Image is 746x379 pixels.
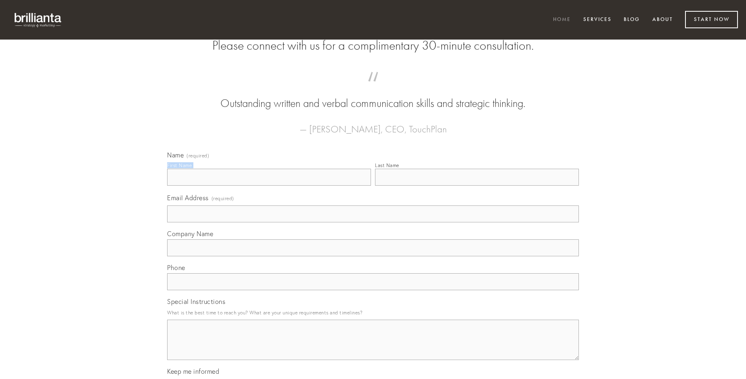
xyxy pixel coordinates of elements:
[167,297,225,306] span: Special Instructions
[167,264,185,272] span: Phone
[180,80,566,111] blockquote: Outstanding written and verbal communication skills and strategic thinking.
[375,162,399,168] div: Last Name
[186,153,209,158] span: (required)
[8,8,69,31] img: brillianta - research, strategy, marketing
[618,13,645,27] a: Blog
[578,13,617,27] a: Services
[180,111,566,137] figcaption: — [PERSON_NAME], CEO, TouchPlan
[167,230,213,238] span: Company Name
[180,80,566,96] span: “
[167,38,579,53] h2: Please connect with us for a complimentary 30-minute consultation.
[167,151,184,159] span: Name
[212,193,234,204] span: (required)
[167,307,579,318] p: What is the best time to reach you? What are your unique requirements and timelines?
[548,13,576,27] a: Home
[685,11,738,28] a: Start Now
[167,162,192,168] div: First Name
[167,367,219,375] span: Keep me informed
[647,13,678,27] a: About
[167,194,209,202] span: Email Address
